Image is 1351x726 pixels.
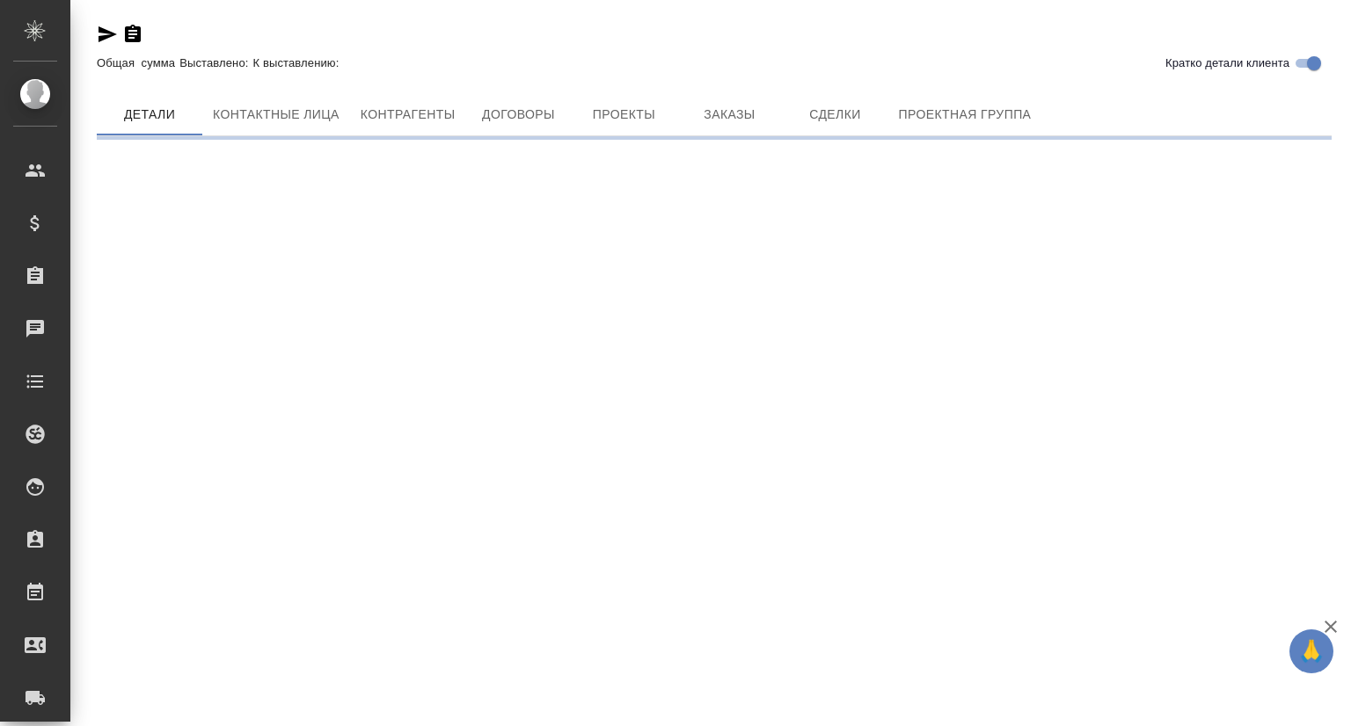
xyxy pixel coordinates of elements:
span: Заказы [687,104,771,126]
span: Проектная группа [898,104,1031,126]
span: Кратко детали клиента [1165,54,1289,72]
span: Контактные лица [213,104,340,126]
p: Общая сумма [97,56,179,69]
button: 🙏 [1289,629,1333,673]
button: Скопировать ссылку для ЯМессенджера [97,24,118,45]
p: К выставлению: [253,56,344,69]
button: Скопировать ссылку [122,24,143,45]
span: Контрагенты [361,104,456,126]
span: Договоры [476,104,560,126]
span: Проекты [581,104,666,126]
p: Выставлено: [179,56,252,69]
span: Детали [107,104,192,126]
span: 🙏 [1296,633,1326,670]
span: Сделки [792,104,877,126]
